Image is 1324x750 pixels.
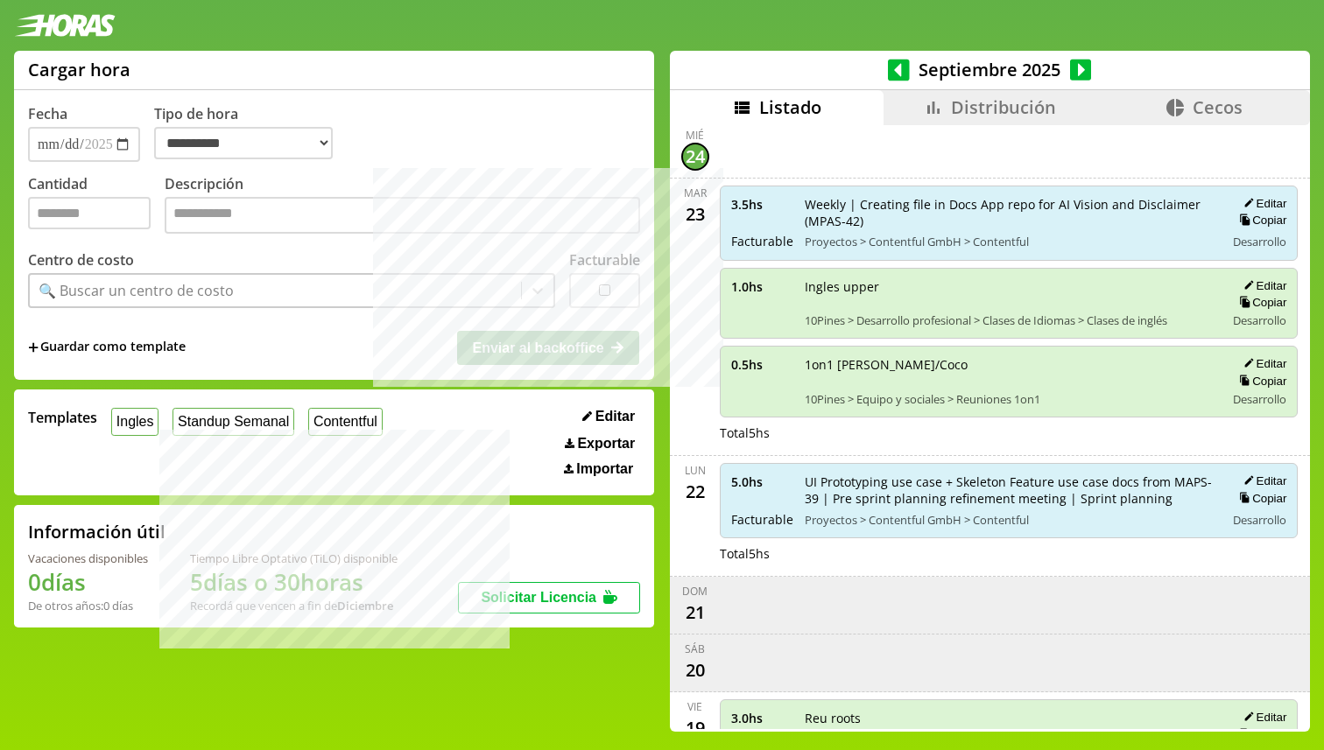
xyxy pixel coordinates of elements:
div: 21 [681,599,709,627]
div: lun [685,463,706,478]
button: Solicitar Licencia [458,582,640,613]
button: Editar [1238,710,1286,725]
div: 24 [681,143,709,171]
label: Descripción [165,174,640,238]
span: Desarrollo [1233,391,1286,407]
span: Importar [576,461,633,477]
img: logotipo [14,14,116,37]
span: 10Pines > Desarrollo profesional > Clases de Idiomas > Clases de inglés [805,312,1214,328]
div: vie [687,699,702,714]
span: 5.0 hs [731,473,792,490]
button: Copiar [1234,374,1286,389]
span: Proyectos > Contentful GmbH > Contentful [805,512,1214,528]
button: Copiar [1234,727,1286,742]
div: dom [682,584,708,599]
span: Facturable [731,233,792,249]
span: 10Pines > Equipo y sociales > Reuniones 1on1 [805,391,1214,407]
h1: Cargar hora [28,58,130,81]
div: Vacaciones disponibles [28,550,148,566]
span: Editar [595,409,635,424]
div: mié [686,128,704,143]
span: 3.5 hs [731,196,792,213]
span: Listado [759,95,821,119]
label: Tipo de hora [154,104,347,162]
div: Tiempo Libre Optativo (TiLO) disponible [190,550,398,566]
span: Ingles upper [805,278,1214,295]
span: 0.5 hs [731,356,792,373]
span: Facturable [731,511,792,528]
span: Templates [28,408,97,427]
span: Cecos [1193,95,1243,119]
span: 1.0 hs [731,278,792,295]
div: 19 [681,714,709,742]
span: +Guardar como template [28,338,186,357]
button: Exportar [560,435,640,452]
span: Desarrollo [1233,512,1286,528]
div: Total 5 hs [720,545,1299,562]
label: Centro de costo [28,250,134,270]
button: Copiar [1234,295,1286,310]
div: scrollable content [670,125,1310,729]
div: Recordá que vencen a fin de [190,598,398,613]
button: Editar [1238,278,1286,293]
label: Fecha [28,104,67,123]
div: 20 [681,656,709,684]
button: Copiar [1234,213,1286,228]
button: Ingles [111,408,158,435]
div: mar [684,186,707,200]
button: Editar [1238,356,1286,371]
select: Tipo de hora [154,127,333,159]
div: 22 [681,478,709,506]
span: + [28,338,39,357]
input: Cantidad [28,197,151,229]
span: Weekly | Creating file in Docs App repo for AI Vision and Disclaimer (MPAS-42) [805,196,1214,229]
div: 🔍 Buscar un centro de costo [39,281,234,300]
button: Copiar [1234,491,1286,506]
span: Distribución [951,95,1056,119]
button: Editar [1238,196,1286,211]
span: Solicitar Licencia [481,590,596,605]
span: Proyectos > Contentful GmbH > Contentful [805,234,1214,249]
button: Editar [577,408,640,425]
span: Desarrollo [1233,234,1286,249]
span: Septiembre 2025 [910,58,1070,81]
div: De otros años: 0 días [28,598,148,613]
h2: Información útil [28,520,165,543]
label: Cantidad [28,174,165,238]
textarea: Descripción [165,197,640,234]
label: Facturable [569,250,640,270]
div: 23 [681,200,709,228]
button: Contentful [308,408,383,435]
span: 3.0 hs [731,710,792,726]
b: Diciembre [337,598,393,613]
div: sáb [685,641,705,656]
h1: 0 días [28,566,148,598]
span: Desarrollo [1233,312,1286,328]
div: Total 5 hs [720,424,1299,441]
button: Standup Semanal [173,408,294,435]
span: Exportar [577,436,635,452]
span: UI Prototyping use case + Skeleton Feature use case docs from MAPS-39 | Pre sprint planning refin... [805,473,1214,507]
h1: 5 días o 30 horas [190,566,398,598]
button: Editar [1238,473,1286,488]
span: 1on1 [PERSON_NAME]/Coco [805,356,1214,373]
span: Reu roots [805,710,1214,726]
